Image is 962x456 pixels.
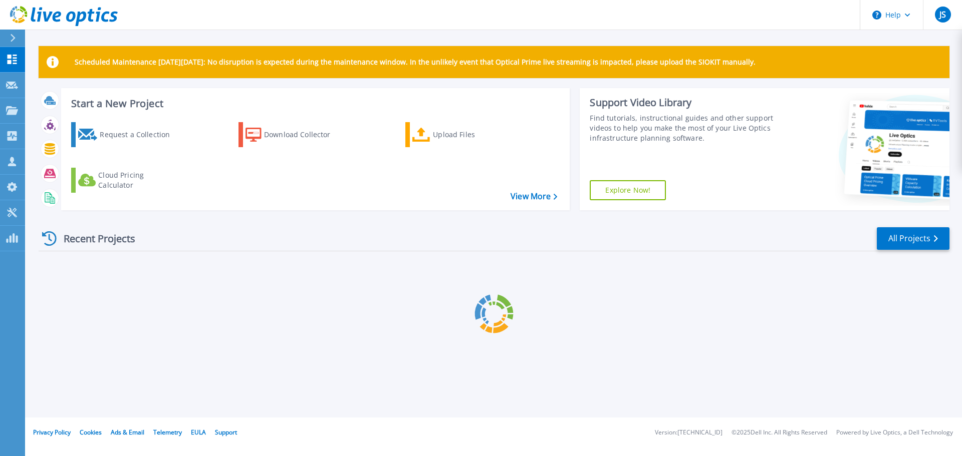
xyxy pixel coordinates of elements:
a: Cloud Pricing Calculator [71,168,183,193]
a: All Projects [877,227,949,250]
a: Request a Collection [71,122,183,147]
li: Version: [TECHNICAL_ID] [655,429,723,436]
p: Scheduled Maintenance [DATE][DATE]: No disruption is expected during the maintenance window. In t... [75,58,756,66]
a: Explore Now! [590,180,666,200]
div: Recent Projects [39,226,149,251]
a: Privacy Policy [33,428,71,436]
a: Cookies [80,428,102,436]
div: Find tutorials, instructional guides and other support videos to help you make the most of your L... [590,113,778,143]
span: JS [939,11,946,19]
h3: Start a New Project [71,98,557,109]
a: Download Collector [238,122,350,147]
div: Upload Files [433,125,513,145]
a: View More [511,192,557,201]
li: © 2025 Dell Inc. All Rights Reserved [732,429,827,436]
a: EULA [191,428,206,436]
div: Request a Collection [100,125,180,145]
div: Cloud Pricing Calculator [98,170,178,190]
a: Telemetry [153,428,182,436]
a: Upload Files [405,122,517,147]
a: Support [215,428,237,436]
div: Support Video Library [590,96,778,109]
a: Ads & Email [111,428,144,436]
li: Powered by Live Optics, a Dell Technology [836,429,953,436]
div: Download Collector [264,125,344,145]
